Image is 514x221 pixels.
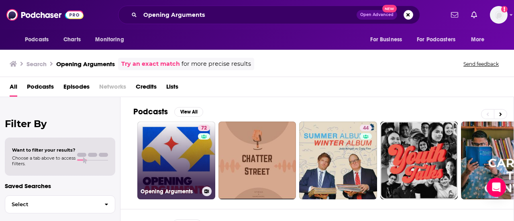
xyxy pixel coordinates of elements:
[5,118,115,130] h2: Filter By
[166,80,178,97] a: Lists
[360,13,394,17] span: Open Advanced
[490,6,508,24] button: Show profile menu
[357,10,397,20] button: Open AdvancedNew
[27,60,47,68] h3: Search
[56,60,115,68] h3: Opening Arguments
[201,124,207,132] span: 72
[299,122,377,199] a: 44
[198,125,210,131] a: 72
[95,34,124,45] span: Monitoring
[182,59,251,69] span: for more precise results
[5,202,98,207] span: Select
[471,34,485,45] span: More
[370,34,402,45] span: For Business
[90,32,134,47] button: open menu
[363,124,369,132] span: 44
[174,107,203,117] button: View All
[6,7,84,22] img: Podchaser - Follow, Share and Rate Podcasts
[490,6,508,24] img: User Profile
[121,59,180,69] a: Try an exact match
[133,107,168,117] h2: Podcasts
[63,80,90,97] a: Episodes
[360,125,372,131] a: 44
[468,8,480,22] a: Show notifications dropdown
[461,61,501,67] button: Send feedback
[365,32,412,47] button: open menu
[141,188,199,195] h3: Opening Arguments
[448,8,461,22] a: Show notifications dropdown
[382,5,397,12] span: New
[140,8,357,21] input: Search podcasts, credits, & more...
[501,6,508,12] svg: Add a profile image
[417,34,455,45] span: For Podcasters
[487,178,506,197] div: Open Intercom Messenger
[10,80,17,97] a: All
[12,155,75,166] span: Choose a tab above to access filters.
[27,80,54,97] a: Podcasts
[5,182,115,190] p: Saved Searches
[136,80,157,97] a: Credits
[412,32,467,47] button: open menu
[99,80,126,97] span: Networks
[63,34,81,45] span: Charts
[12,147,75,153] span: Want to filter your results?
[465,32,495,47] button: open menu
[133,107,203,117] a: PodcastsView All
[25,34,49,45] span: Podcasts
[137,122,215,199] a: 72Opening Arguments
[490,6,508,24] span: Logged in as AtriaBooks
[58,32,86,47] a: Charts
[19,32,59,47] button: open menu
[5,195,115,213] button: Select
[118,6,420,24] div: Search podcasts, credits, & more...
